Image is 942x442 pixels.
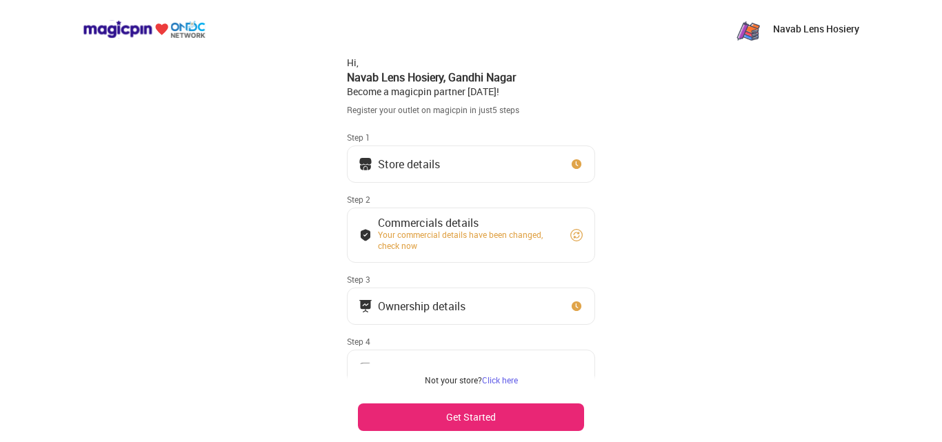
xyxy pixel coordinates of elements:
[773,22,859,36] p: Navab Lens Hosiery
[570,228,583,242] img: refresh_circle.10b5a287.svg
[347,274,595,285] div: Step 3
[347,145,595,183] button: Store details
[378,303,465,310] div: Ownership details
[347,56,595,99] div: Hi, Become a magicpin partner [DATE]!
[347,70,595,85] div: Navab Lens Hosiery , Gandhi Nagar
[358,403,584,431] button: Get Started
[83,20,206,39] img: ondc-logo-new-small.8a59708e.svg
[378,161,440,168] div: Store details
[359,228,372,242] img: bank_details_tick.fdc3558c.svg
[570,361,583,375] img: clock_icon_new.67dbf243.svg
[347,194,595,205] div: Step 2
[734,15,762,43] img: zN8eeJ7_1yFC7u6ROh_yaNnuSMByXp4ytvKet0ObAKR-3G77a2RQhNqTzPi8_o_OMQ7Yu_PgX43RpeKyGayj_rdr-Pw
[347,104,595,116] div: Register your outlet on magicpin in just 5 steps
[359,299,372,313] img: commercials_icon.983f7837.svg
[347,208,595,263] button: Commercials detailsYour commercial details have been changed, check now
[359,157,372,171] img: storeIcon.9b1f7264.svg
[570,299,583,313] img: clock_icon_new.67dbf243.svg
[359,361,372,375] img: ownership_icon.37569ceb.svg
[347,336,595,347] div: Step 4
[482,374,518,385] a: Click here
[347,288,595,325] button: Ownership details
[378,219,557,226] div: Commercials details
[347,350,595,387] button: Bank Details
[378,229,557,251] div: Your commercial details have been changed, check now
[347,132,595,143] div: Step 1
[425,374,482,385] span: Not your store?
[570,157,583,171] img: clock_icon_new.67dbf243.svg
